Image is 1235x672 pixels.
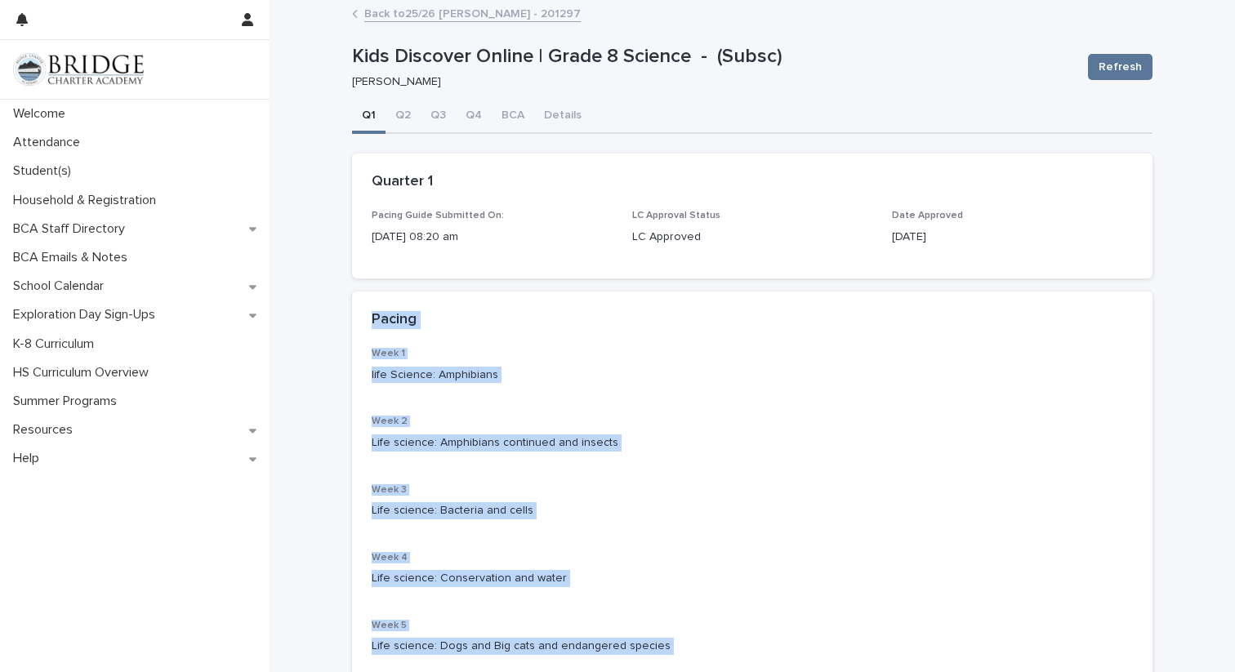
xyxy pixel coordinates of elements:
p: Life science: Dogs and Big cats and endangered species [372,638,1133,655]
p: Help [7,451,52,466]
span: Pacing Guide Submitted On: [372,211,504,220]
p: Household & Registration [7,193,169,208]
p: BCA Emails & Notes [7,250,140,265]
button: BCA [492,100,534,134]
span: Week 5 [372,621,407,630]
p: Life science: Conservation and water [372,570,1133,587]
p: School Calendar [7,278,117,294]
button: Refresh [1088,54,1153,80]
h2: Pacing [372,311,417,329]
p: life Science: Amphibians [372,367,1133,384]
p: Life science: Bacteria and cells [372,502,1133,519]
p: Welcome [7,106,78,122]
span: Week 4 [372,553,408,563]
p: HS Curriculum Overview [7,365,162,381]
p: BCA Staff Directory [7,221,138,237]
span: Week 1 [372,349,405,358]
p: [DATE] [892,229,1133,246]
p: Life science: Amphibians continued and insects [372,434,1133,452]
p: Exploration Day Sign-Ups [7,307,168,323]
button: Details [534,100,591,134]
p: Resources [7,422,86,438]
img: V1C1m3IdTEidaUdm9Hs0 [13,53,144,86]
span: Week 2 [372,416,408,426]
p: K-8 Curriculum [7,336,107,352]
button: Q2 [386,100,421,134]
span: LC Approval Status [632,211,720,220]
button: Q4 [456,100,492,134]
button: Q1 [352,100,386,134]
p: Kids Discover Online | Grade 8 Science - (Subsc) [352,45,1075,69]
p: Attendance [7,135,93,150]
p: LC Approved [632,229,873,246]
button: Q3 [421,100,456,134]
span: Refresh [1099,59,1142,75]
a: Back to25/26 [PERSON_NAME] - 201297 [364,3,581,22]
p: [PERSON_NAME] [352,75,1068,89]
span: Date Approved [892,211,963,220]
span: Week 3 [372,485,407,495]
p: [DATE] 08:20 am [372,229,613,246]
h2: Quarter 1 [372,173,433,191]
p: Student(s) [7,163,84,179]
p: Summer Programs [7,394,130,409]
